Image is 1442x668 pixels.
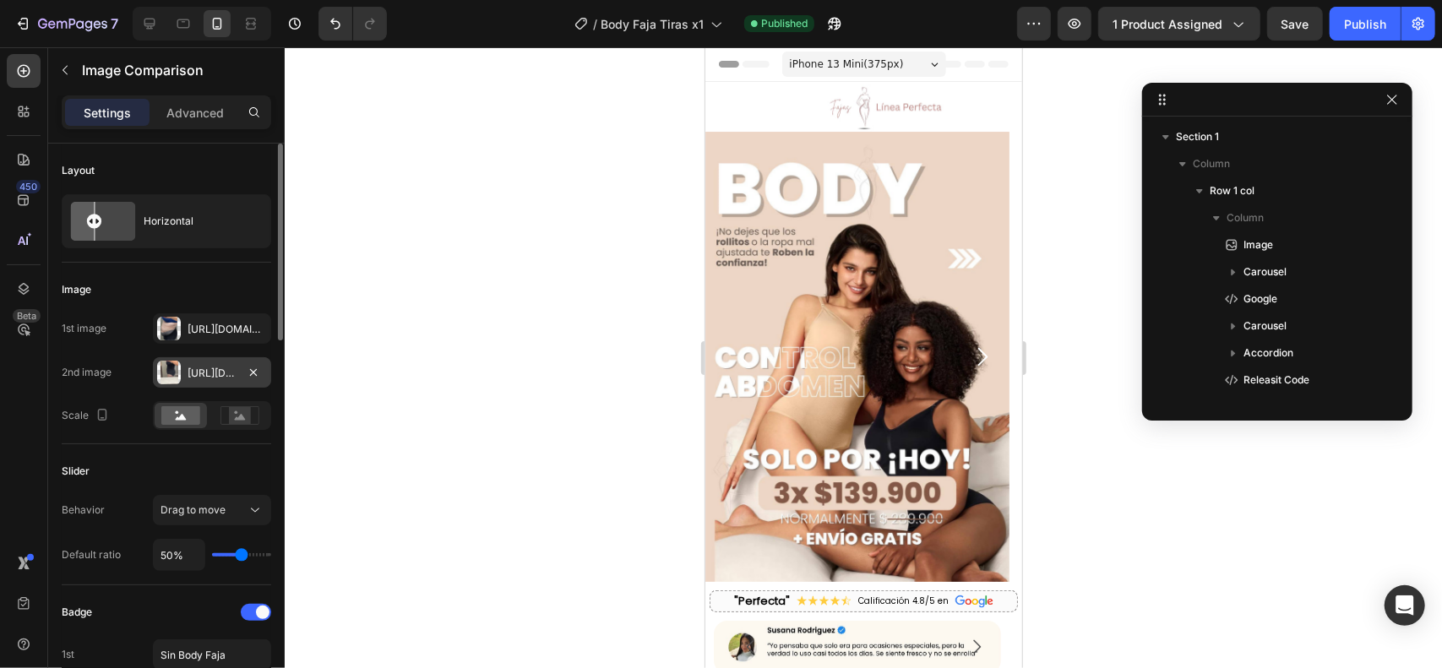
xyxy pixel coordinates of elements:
div: [URL][DOMAIN_NAME] [188,366,237,381]
div: Beta [13,309,41,323]
span: Carousel [1243,318,1287,334]
div: Default ratio [62,547,121,562]
span: Drag to move [161,503,226,516]
div: Layout [62,163,95,178]
div: [URL][DOMAIN_NAME] [188,322,267,337]
span: Accordion [1243,345,1293,361]
div: Slider [62,464,90,479]
iframe: Design area [705,47,1022,668]
div: 1st [62,647,74,662]
button: 1 product assigned [1098,7,1260,41]
img: gempages_580265086258512644-207c5f4f-7b2f-4c56-8a9b-f28784ce9d6b.jpg [8,573,296,627]
div: 450 [16,180,41,193]
span: Row 1 col [1210,182,1254,199]
input: Auto [154,540,204,570]
p: Image Comparison [82,60,264,80]
span: Google [1243,291,1277,307]
span: Section 1 [1176,128,1219,145]
div: 1st image [62,321,106,336]
p: Settings [84,104,131,122]
button: Drag to move [153,495,271,525]
button: Publish [1330,7,1401,41]
span: Carousel [1243,263,1287,280]
div: Horizontal [144,202,247,241]
p: 7 [111,14,118,34]
span: Column [1227,209,1264,226]
div: Image [62,282,91,297]
span: Image [1243,236,1273,253]
button: Carousel Next Arrow [248,576,295,623]
p: Advanced [166,104,224,122]
div: Behavior [62,502,105,518]
div: Undo/Redo [318,7,387,41]
div: Open Intercom Messenger [1385,585,1425,626]
span: / [593,15,597,33]
div: Scale [62,405,112,427]
span: Column [1193,155,1230,172]
div: Badge [62,605,92,620]
span: Save [1281,17,1309,31]
span: Body Faja Tiras x1 [601,15,704,33]
button: Save [1267,7,1323,41]
span: 1 product assigned [1113,15,1222,33]
span: Despacho, Ruta, Entrega [1243,399,1341,415]
span: Releasit Code [1243,372,1309,388]
div: Publish [1344,15,1386,33]
button: Carousel Back Arrow [22,576,69,623]
span: Published [761,16,808,31]
button: 7 [7,7,126,41]
div: 2nd image [62,365,112,380]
